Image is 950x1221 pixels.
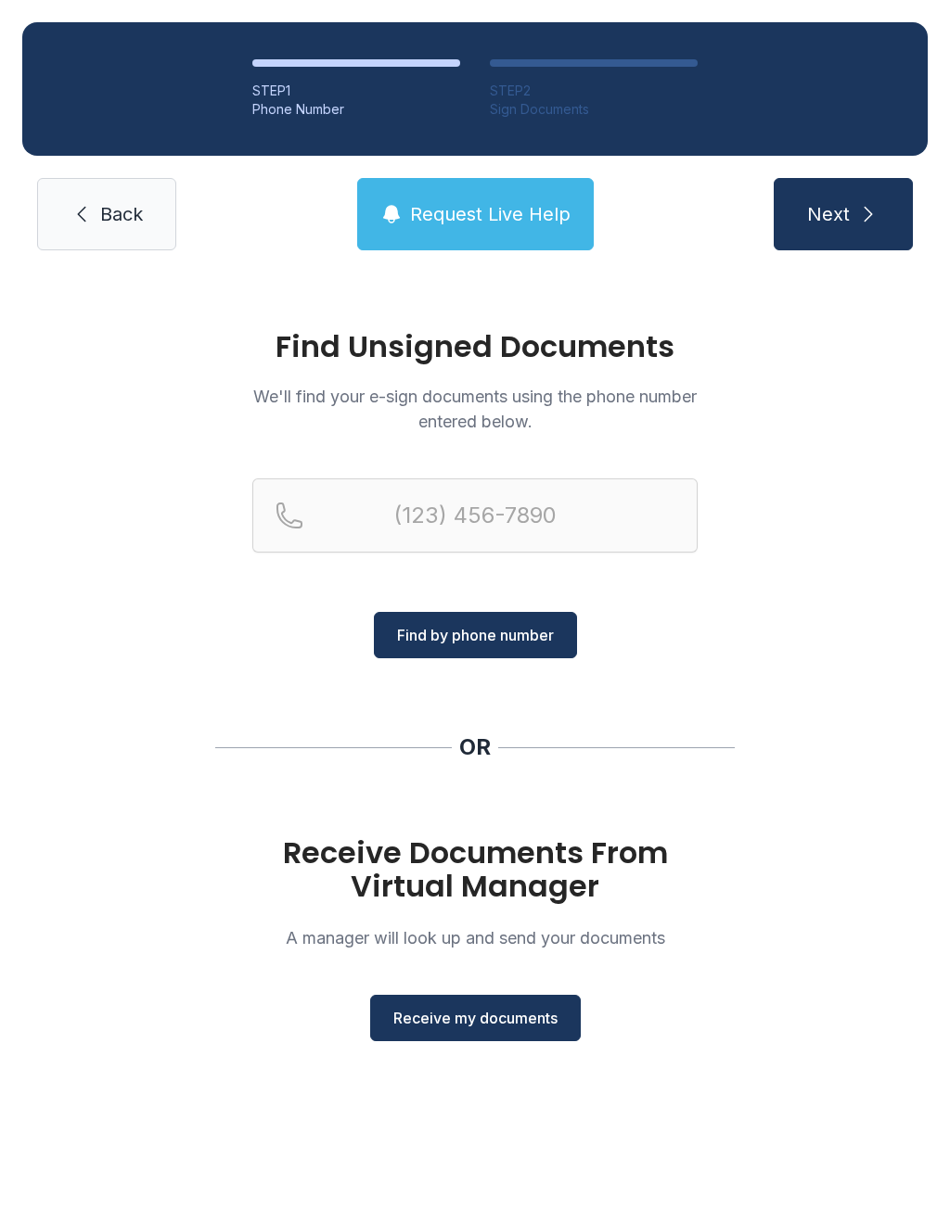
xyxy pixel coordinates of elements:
div: Phone Number [252,100,460,119]
div: STEP 1 [252,82,460,100]
div: OR [459,732,491,762]
span: Back [100,201,143,227]
h1: Receive Documents From Virtual Manager [252,836,698,903]
div: STEP 2 [490,82,698,100]
span: Find by phone number [397,624,554,646]
p: We'll find your e-sign documents using the phone number entered below. [252,384,698,434]
span: Request Live Help [410,201,571,227]
h1: Find Unsigned Documents [252,332,698,362]
span: Next [807,201,850,227]
p: A manager will look up and send your documents [252,925,698,950]
input: Reservation phone number [252,478,698,553]
div: Sign Documents [490,100,698,119]
span: Receive my documents [393,1007,558,1029]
